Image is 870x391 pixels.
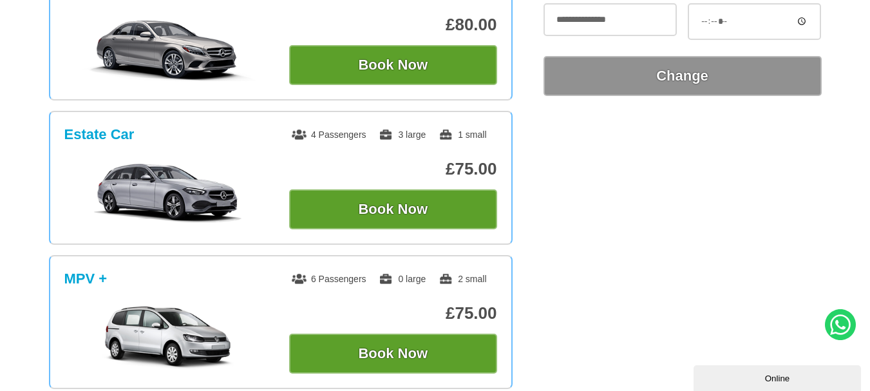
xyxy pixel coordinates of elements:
[289,334,497,374] button: Book Now
[71,305,265,370] img: MPV +
[379,274,426,284] span: 0 large
[694,363,864,391] iframe: chat widget
[439,129,486,140] span: 1 small
[292,129,366,140] span: 4 Passengers
[289,303,497,323] p: £75.00
[71,161,265,225] img: Estate Car
[289,15,497,35] p: £80.00
[289,159,497,179] p: £75.00
[289,189,497,229] button: Book Now
[64,271,108,287] h3: MPV +
[544,56,822,96] button: Change
[379,129,426,140] span: 3 large
[71,17,265,81] img: Business Class
[292,274,366,284] span: 6 Passengers
[289,45,497,85] button: Book Now
[64,126,135,143] h3: Estate Car
[439,274,486,284] span: 2 small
